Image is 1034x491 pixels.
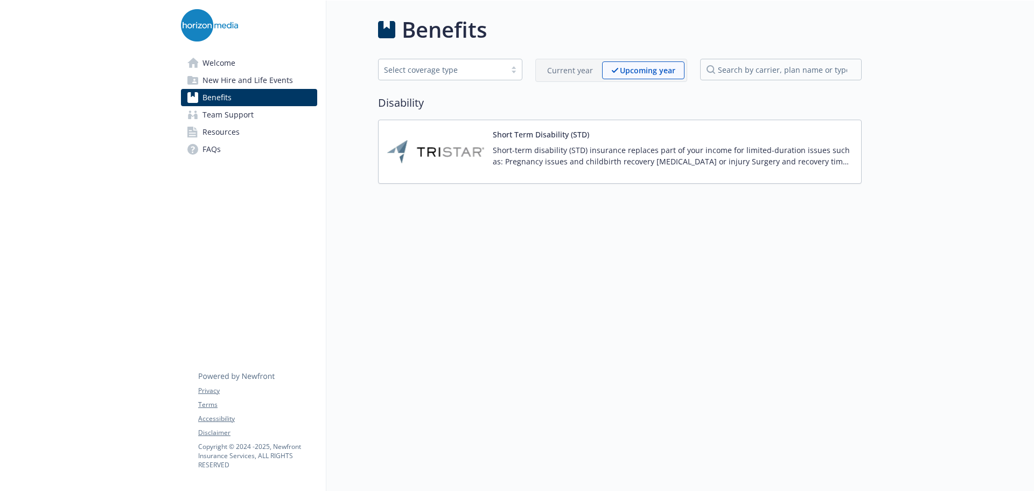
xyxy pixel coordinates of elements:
a: Team Support [181,106,317,123]
a: Resources [181,123,317,141]
span: Benefits [202,89,232,106]
span: Team Support [202,106,254,123]
img: TRISTAR Insurance Group carrier logo [387,129,484,175]
a: New Hire and Life Events [181,72,317,89]
a: Disclaimer [198,428,317,438]
span: Resources [202,123,240,141]
a: Accessibility [198,414,317,424]
div: Select coverage type [384,64,500,75]
button: Short Term Disability (STD) [493,129,589,140]
span: FAQs [202,141,221,158]
p: Short-term disability (STD) insurance replaces part of your income for limited-duration issues su... [493,144,853,167]
p: Copyright © 2024 - 2025 , Newfront Insurance Services, ALL RIGHTS RESERVED [198,442,317,469]
h1: Benefits [402,13,487,46]
h2: Disability [378,95,862,111]
a: Privacy [198,386,317,396]
a: Welcome [181,54,317,72]
a: FAQs [181,141,317,158]
input: search by carrier, plan name or type [700,59,862,80]
span: Welcome [202,54,235,72]
span: New Hire and Life Events [202,72,293,89]
a: Terms [198,400,317,410]
p: Current year [547,65,593,76]
a: Benefits [181,89,317,106]
p: Upcoming year [620,65,675,76]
